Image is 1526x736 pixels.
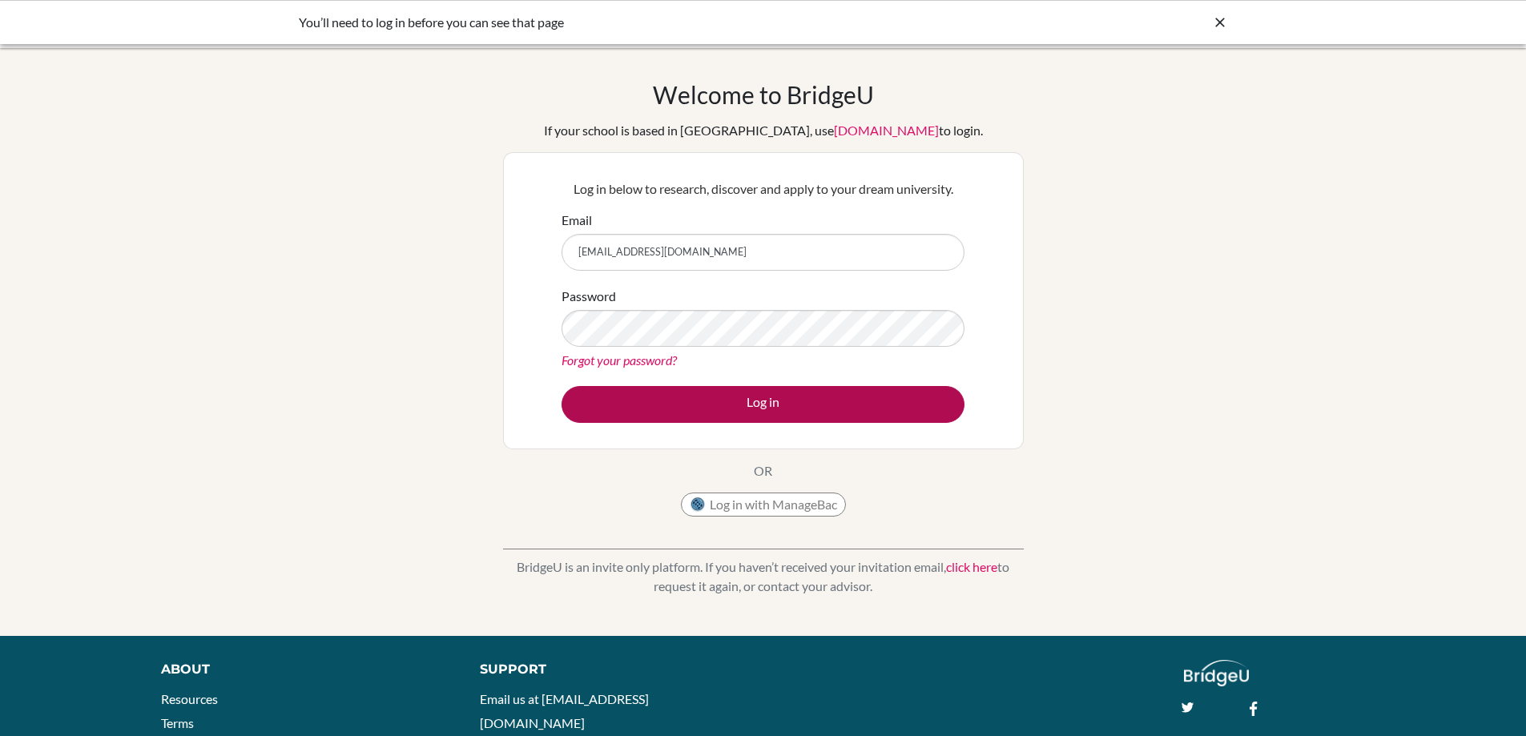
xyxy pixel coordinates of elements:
h1: Welcome to BridgeU [653,80,874,109]
div: If your school is based in [GEOGRAPHIC_DATA], use to login. [544,121,983,140]
label: Password [562,287,616,306]
a: Terms [161,715,194,730]
div: About [161,660,444,679]
p: BridgeU is an invite only platform. If you haven’t received your invitation email, to request it ... [503,557,1024,596]
p: OR [754,461,772,481]
p: Log in below to research, discover and apply to your dream university. [562,179,964,199]
img: logo_white@2x-f4f0deed5e89b7ecb1c2cc34c3e3d731f90f0f143d5ea2071677605dd97b5244.png [1184,660,1249,686]
a: click here [946,559,997,574]
div: You’ll need to log in before you can see that page [299,13,988,32]
a: Forgot your password? [562,352,677,368]
label: Email [562,211,592,230]
button: Log in with ManageBac [681,493,846,517]
div: Support [480,660,744,679]
button: Log in [562,386,964,423]
a: Email us at [EMAIL_ADDRESS][DOMAIN_NAME] [480,691,649,730]
a: [DOMAIN_NAME] [834,123,939,138]
a: Resources [161,691,218,706]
